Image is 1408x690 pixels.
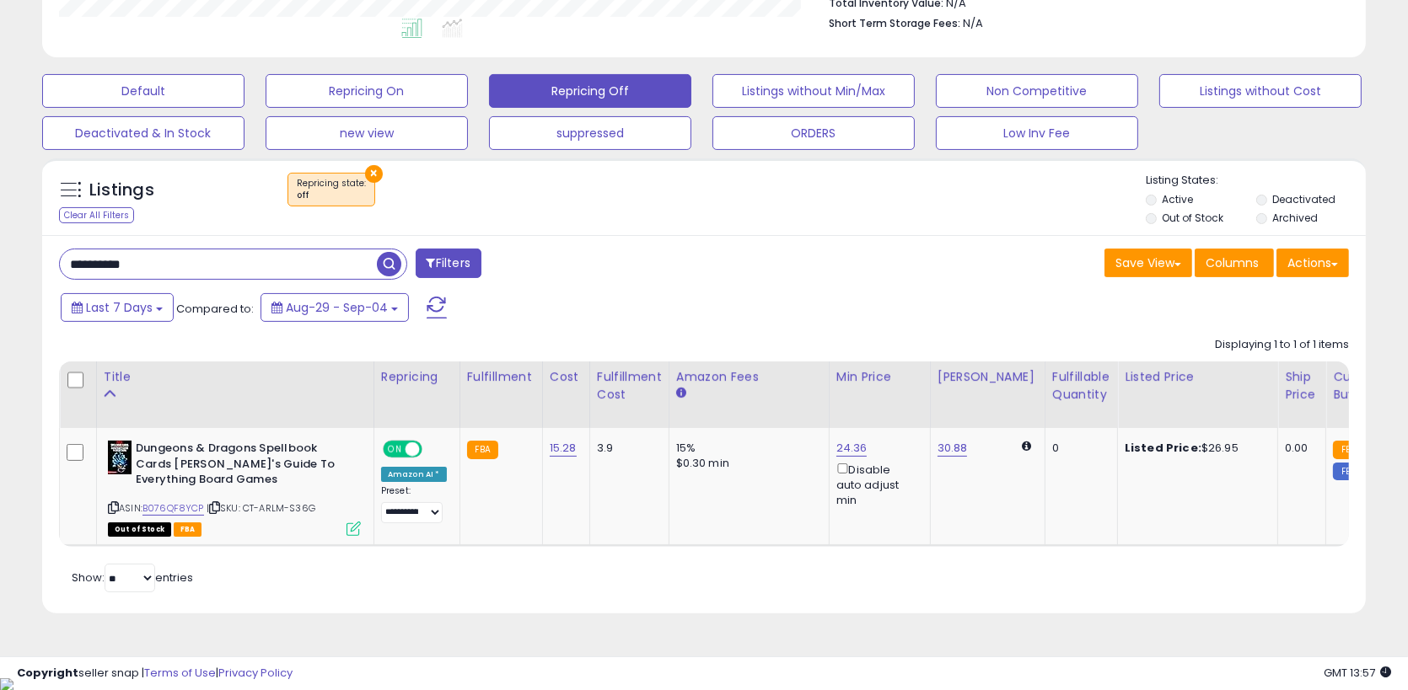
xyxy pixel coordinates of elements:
[365,165,383,183] button: ×
[297,177,366,202] span: Repricing state :
[712,74,915,108] button: Listings without Min/Max
[1333,441,1364,459] small: FBA
[1023,441,1032,452] i: Calculated using Dynamic Max Price.
[1272,192,1335,206] label: Deactivated
[108,441,132,474] img: 51SH9B2CcuL._SL40_.jpg
[1162,211,1223,225] label: Out of Stock
[218,665,293,681] a: Privacy Policy
[297,190,366,201] div: off
[597,368,662,404] div: Fulfillment Cost
[266,116,468,150] button: new view
[1125,368,1271,386] div: Listed Price
[489,116,691,150] button: suppressed
[1285,368,1319,404] div: Ship Price
[108,441,361,534] div: ASIN:
[676,441,816,456] div: 15%
[144,665,216,681] a: Terms of Use
[467,368,535,386] div: Fulfillment
[1285,441,1313,456] div: 0.00
[286,299,388,316] span: Aug-29 - Sep-04
[712,116,915,150] button: ORDERS
[1276,249,1349,277] button: Actions
[1324,665,1391,681] span: 2025-09-12 13:57 GMT
[1104,249,1192,277] button: Save View
[676,456,816,471] div: $0.30 min
[1272,211,1318,225] label: Archived
[261,293,409,322] button: Aug-29 - Sep-04
[1125,441,1265,456] div: $26.95
[676,368,822,386] div: Amazon Fees
[489,74,691,108] button: Repricing Off
[176,301,254,317] span: Compared to:
[59,207,134,223] div: Clear All Filters
[72,570,193,586] span: Show: entries
[938,368,1038,386] div: [PERSON_NAME]
[42,74,245,108] button: Default
[136,441,341,492] b: Dungeons & Dragons Spellbook Cards [PERSON_NAME]'s Guide To Everything Board Games
[1146,173,1366,189] p: Listing States:
[1052,441,1104,456] div: 0
[676,386,686,401] small: Amazon Fees.
[381,368,453,386] div: Repricing
[829,16,960,30] b: Short Term Storage Fees:
[416,249,481,278] button: Filters
[467,441,498,459] small: FBA
[550,368,583,386] div: Cost
[420,442,447,457] span: OFF
[1206,254,1259,271] span: Columns
[1195,249,1274,277] button: Columns
[1162,192,1193,206] label: Active
[936,116,1138,150] button: Low Inv Fee
[108,522,171,537] span: All listings that are currently out of stock and unavailable for purchase on Amazon
[1333,463,1366,480] small: FBM
[1215,337,1349,353] div: Displaying 1 to 1 of 1 items
[42,116,245,150] button: Deactivated & In Stock
[938,440,968,457] a: 30.88
[17,666,293,682] div: seller snap | |
[104,368,367,386] div: Title
[174,522,202,537] span: FBA
[17,665,78,681] strong: Copyright
[1159,74,1362,108] button: Listings without Cost
[384,442,406,457] span: ON
[266,74,468,108] button: Repricing On
[936,74,1138,108] button: Non Competitive
[836,460,917,508] div: Disable auto adjust min
[61,293,174,322] button: Last 7 Days
[142,501,204,516] a: B076QF8YCP
[597,441,656,456] div: 3.9
[836,368,923,386] div: Min Price
[836,440,868,457] a: 24.36
[1052,368,1110,404] div: Fulfillable Quantity
[381,467,447,482] div: Amazon AI *
[207,501,315,515] span: | SKU: CT-ARLM-S36G
[963,15,983,31] span: N/A
[86,299,153,316] span: Last 7 Days
[550,440,577,457] a: 15.28
[1125,440,1201,456] b: Listed Price:
[89,179,154,202] h5: Listings
[381,485,447,523] div: Preset:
